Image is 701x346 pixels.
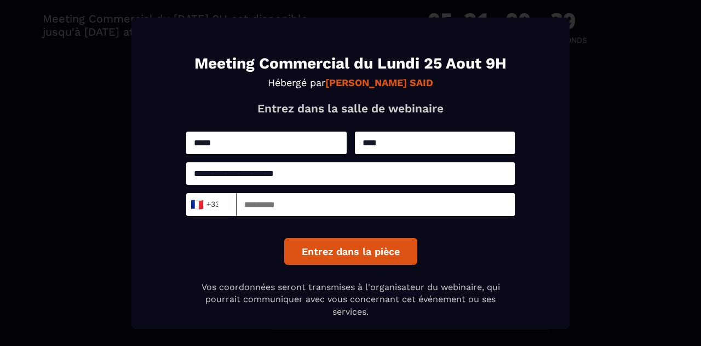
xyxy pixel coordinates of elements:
p: Vos coordonnées seront transmises à l'organisateur du webinaire, qui pourrait communiquer avec vo... [186,281,515,318]
h1: Meeting Commercial du Lundi 25 Aout 9H [186,56,515,71]
span: 🇫🇷 [190,197,204,212]
button: Entrez dans la pièce [284,238,417,265]
strong: [PERSON_NAME] SAID [325,77,433,88]
p: Entrez dans la salle de webinaire [186,101,515,115]
input: Search for option [219,196,227,213]
p: Hébergé par [186,77,515,88]
div: Search for option [186,193,237,216]
span: +33 [193,197,216,212]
